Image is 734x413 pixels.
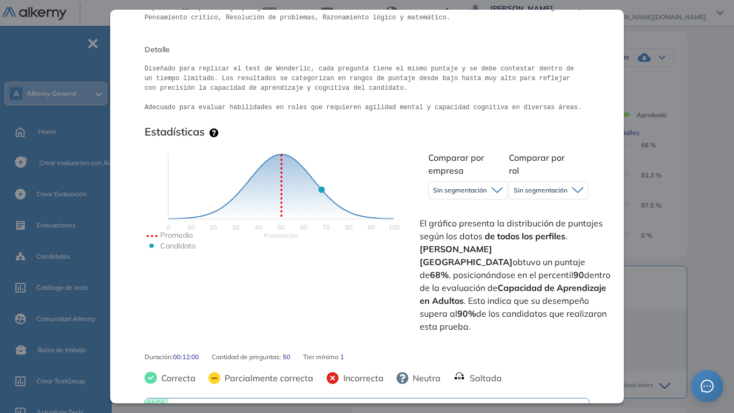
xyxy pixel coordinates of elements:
span: El gráfico presenta la distribución de puntajes según los datos . obtuvo un puntaje de , posicion... [420,217,613,333]
strong: de todos los perfiles [485,231,565,241]
span: Neutra [408,372,441,384]
text: 30 [232,223,240,231]
span: 1 [340,352,344,362]
text: 90 [368,223,375,231]
span: Comparar por rol [509,152,565,176]
text: Scores [264,231,298,239]
text: Candidato [160,241,196,251]
text: 10 [187,223,195,231]
text: 80 [345,223,352,231]
strong: 68% [430,269,449,280]
strong: [GEOGRAPHIC_DATA] [420,257,513,267]
span: Parcialmente correcta [220,372,313,384]
text: 50 [277,223,285,231]
span: Sin segmentación [433,186,487,195]
span: message [701,380,714,393]
strong: 90 [573,269,584,280]
span: Incorrecta [339,372,384,384]
text: 60 [300,223,307,231]
span: Tier mínimo [303,352,340,362]
text: 20 [210,223,217,231]
span: Duración : [145,352,173,362]
span: 00:12:00 [173,352,199,362]
strong: 90% [457,308,476,319]
text: 70 [322,223,330,231]
text: 100 [388,223,399,231]
text: 0 [166,223,170,231]
span: Correcta [157,372,196,384]
span: Comparar por empresa [428,152,484,176]
text: 40 [255,223,262,231]
strong: Capacidad de Aprendizaje en Adultos [420,282,606,306]
strong: [PERSON_NAME] [420,244,492,254]
text: Promedio [160,230,193,240]
pre: Diseñado para replicar el test de Wonderlic, cada pregunta tiene el mismo puntaje y se debe conte... [145,64,589,112]
span: 50 [283,352,290,362]
span: FÁCIL [145,398,168,407]
span: Saltada [465,372,502,384]
span: Sin segmentación [514,186,567,195]
span: Detalle [145,44,589,55]
span: Cantidad de preguntas: [212,352,283,362]
h3: Estadísticas [145,125,205,138]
